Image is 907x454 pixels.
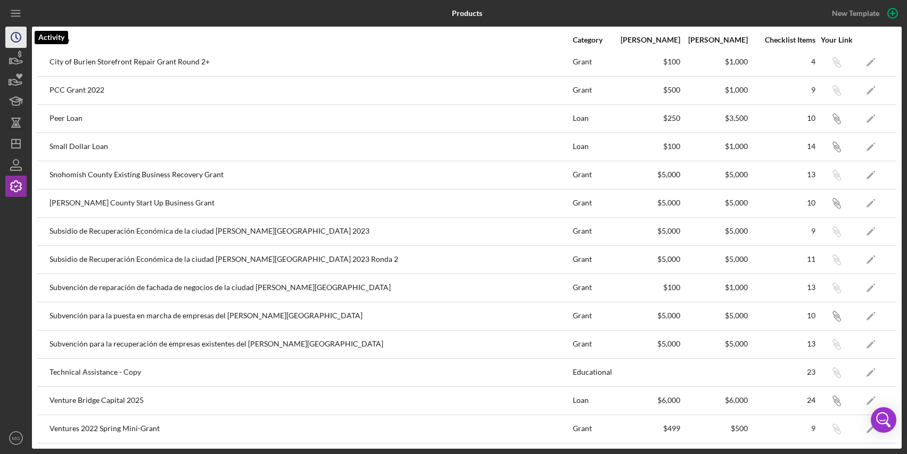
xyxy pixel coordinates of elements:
div: $5,000 [681,255,748,263]
div: 10 [749,199,815,207]
div: Grant [573,218,613,245]
div: Small Dollar Loan [50,134,572,160]
div: 24 [749,396,815,405]
div: Ventures 2022 Spring Mini-Grant [50,416,572,442]
div: Educational [573,359,613,386]
div: 13 [749,340,815,348]
div: $5,000 [681,199,748,207]
div: Grant [573,246,613,273]
div: Open Intercom Messenger [871,407,896,433]
div: 11 [749,255,815,263]
div: $5,000 [681,227,748,235]
div: 10 [749,114,815,122]
div: Grant [573,331,613,358]
div: $3,500 [681,114,748,122]
div: [PERSON_NAME] [681,36,748,44]
div: 9 [749,86,815,94]
div: $5,000 [614,227,680,235]
div: 13 [749,283,815,292]
div: $5,000 [681,311,748,320]
div: Checklist Items [749,36,815,44]
div: Snohomish County Existing Business Recovery Grant [50,162,572,188]
div: [PERSON_NAME] County Start Up Business Grant [50,190,572,217]
div: City of Burien Storefront Repair Grant Round 2+ [50,49,572,76]
div: Loan [573,105,613,132]
div: $1,000 [681,57,748,66]
div: $5,000 [614,255,680,263]
div: 23 [749,368,815,376]
div: Subvención para la recuperación de empresas existentes del [PERSON_NAME][GEOGRAPHIC_DATA] [50,331,572,358]
div: $1,000 [681,283,748,292]
div: 9 [749,424,815,433]
div: 14 [749,142,815,151]
b: Products [452,9,482,18]
div: Loan [573,134,613,160]
div: PCC Grant 2022 [50,77,572,104]
div: Your Link [817,36,856,44]
div: Grant [573,275,613,301]
div: Subsidio de Recuperación Económica de la ciudad [PERSON_NAME][GEOGRAPHIC_DATA] 2023 Ronda 2 [50,246,572,273]
div: $5,000 [614,199,680,207]
div: 10 [749,311,815,320]
button: New Template [826,5,902,21]
div: Subvención de reparación de fachada de negocios de la ciudad [PERSON_NAME][GEOGRAPHIC_DATA] [50,275,572,301]
button: MG [5,427,27,449]
div: $500 [681,424,748,433]
text: MG [12,435,20,441]
div: $1,000 [681,86,748,94]
div: $250 [614,114,680,122]
div: [PERSON_NAME] [614,36,680,44]
div: Grant [573,49,613,76]
div: $100 [614,283,680,292]
div: Venture Bridge Capital 2025 [50,387,572,414]
div: $5,000 [681,170,748,179]
div: 13 [749,170,815,179]
div: $5,000 [614,170,680,179]
div: Grant [573,303,613,329]
div: Grant [573,77,613,104]
div: $6,000 [614,396,680,405]
div: $6,000 [681,396,748,405]
div: Grant [573,416,613,442]
div: New Template [832,5,879,21]
div: Technical Assistance - Copy [50,359,572,386]
div: Subvención para la puesta en marcha de empresas del [PERSON_NAME][GEOGRAPHIC_DATA] [50,303,572,329]
div: $500 [614,86,680,94]
div: $100 [614,57,680,66]
div: Name [50,36,572,44]
div: $100 [614,142,680,151]
div: 4 [749,57,815,66]
div: Grant [573,162,613,188]
div: $499 [614,424,680,433]
div: Loan [573,387,613,414]
div: Peer Loan [50,105,572,132]
div: 9 [749,227,815,235]
div: Category [573,36,613,44]
div: $5,000 [614,311,680,320]
div: $1,000 [681,142,748,151]
div: $5,000 [681,340,748,348]
div: $5,000 [614,340,680,348]
div: Grant [573,190,613,217]
div: Subsidio de Recuperación Económica de la ciudad [PERSON_NAME][GEOGRAPHIC_DATA] 2023 [50,218,572,245]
